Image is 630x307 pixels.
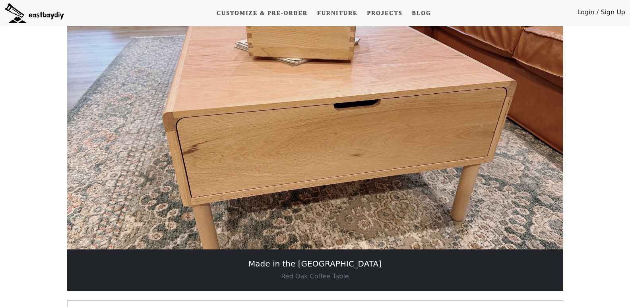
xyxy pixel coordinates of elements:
a: Projects [364,6,405,21]
h5: Made in the [GEOGRAPHIC_DATA] [67,259,563,268]
a: Blog [409,6,434,21]
a: Customize & Pre-order [213,6,311,21]
a: Red Oak Coffee Table [281,272,349,280]
a: Made in the Bay Area [67,26,563,249]
a: Login / Sign Up [577,8,625,21]
img: Made in the Bay Area [67,26,563,249]
a: Furniture [314,6,361,21]
img: eastbaydiy [5,3,64,23]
